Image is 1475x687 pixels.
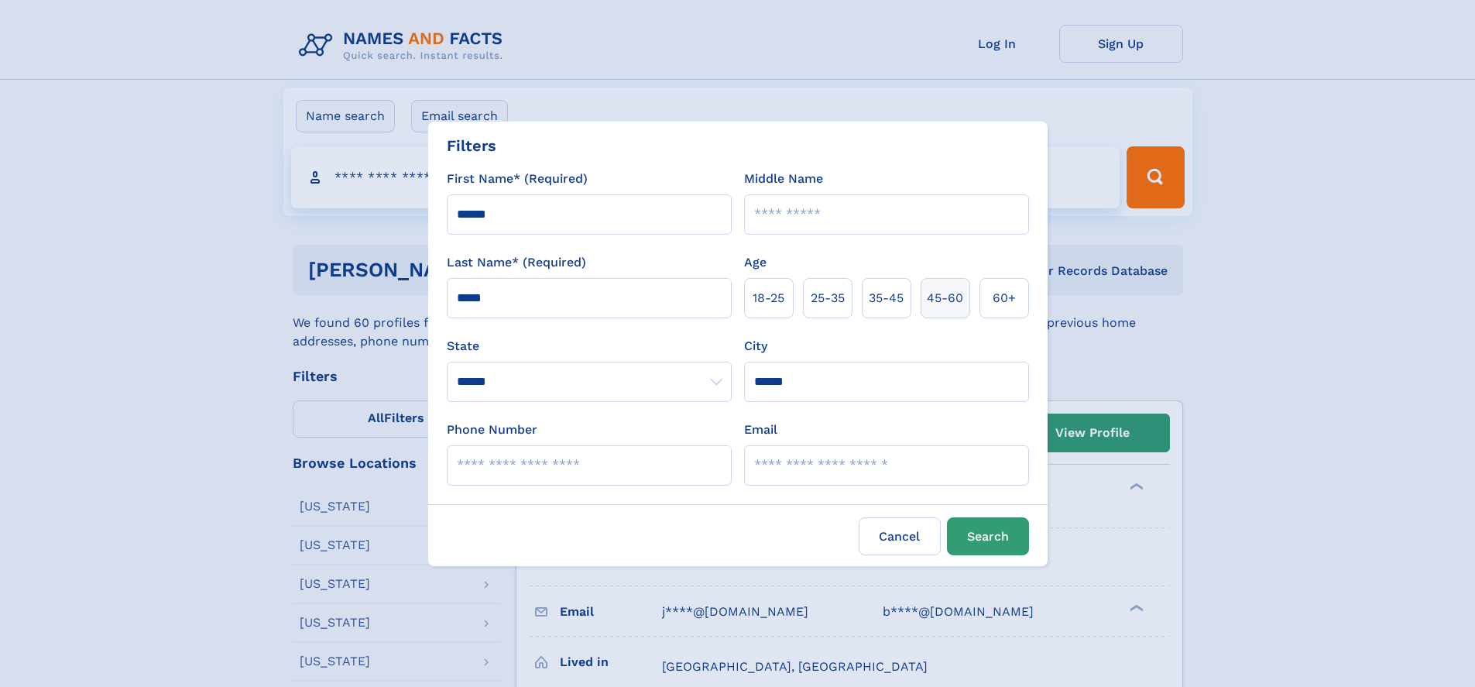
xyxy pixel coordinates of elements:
[744,337,767,356] label: City
[447,337,732,356] label: State
[927,289,963,307] span: 45‑60
[447,134,496,157] div: Filters
[993,289,1016,307] span: 60+
[811,289,845,307] span: 25‑35
[447,170,588,188] label: First Name* (Required)
[753,289,784,307] span: 18‑25
[947,517,1029,555] button: Search
[744,253,767,272] label: Age
[447,253,586,272] label: Last Name* (Required)
[869,289,904,307] span: 35‑45
[744,170,823,188] label: Middle Name
[744,421,777,439] label: Email
[859,517,941,555] label: Cancel
[447,421,537,439] label: Phone Number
